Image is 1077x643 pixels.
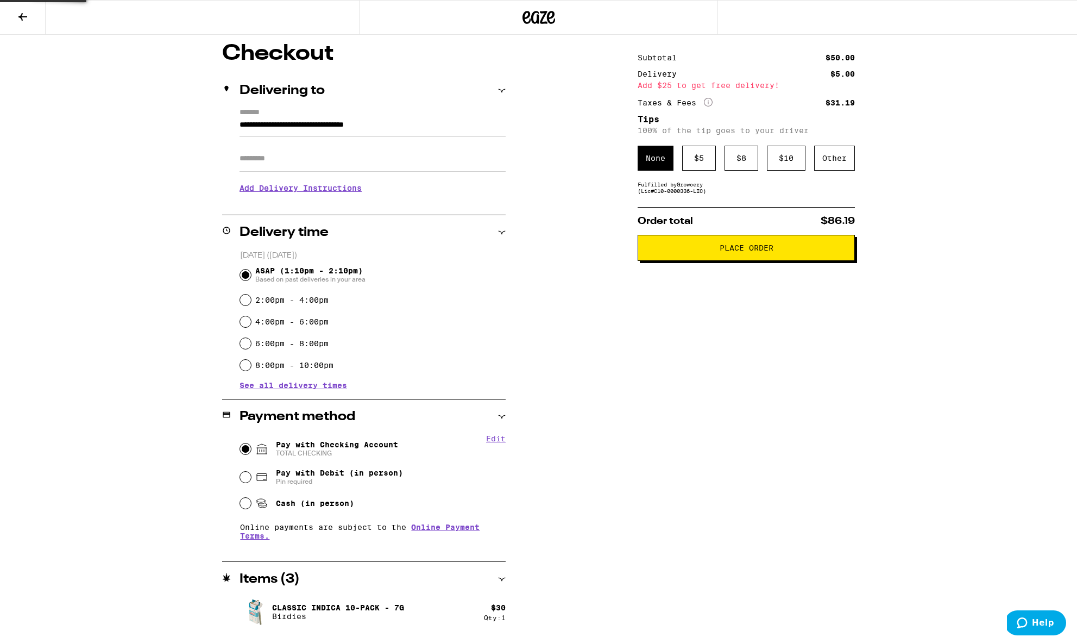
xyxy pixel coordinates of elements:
a: Online Payment Terms. [240,523,480,540]
div: Subtotal [638,54,684,61]
div: $ 30 [491,603,506,612]
button: Place Order [638,235,855,261]
iframe: Opens a widget where you can find more information [1007,610,1066,638]
p: Online payments are subject to the [240,523,506,540]
div: $ 5 [682,146,716,171]
div: $ 8 [725,146,758,171]
div: Add $25 to get free delivery! [638,82,855,89]
h2: Delivery time [240,226,329,239]
label: 2:00pm - 4:00pm [255,296,329,304]
span: Order total [638,216,693,226]
span: $86.19 [821,216,855,226]
p: Birdies [272,612,404,621]
span: ASAP (1:10pm - 2:10pm) [255,266,366,284]
p: 100% of the tip goes to your driver [638,126,855,135]
div: None [638,146,673,171]
span: Pin required [276,477,403,486]
div: $ 10 [767,146,805,171]
label: 8:00pm - 10:00pm [255,361,333,370]
span: Pay with Debit (in person) [276,469,403,477]
div: $31.19 [826,99,855,107]
div: Fulfilled by Growcery (Lic# C10-0000336-LIC ) [638,181,855,194]
span: Cash (in person) [276,499,354,508]
div: Taxes & Fees [638,98,713,108]
div: Other [814,146,855,171]
div: Qty: 1 [484,614,506,621]
div: Delivery [638,70,684,78]
p: Classic Indica 10-Pack - 7g [272,603,404,612]
button: Edit [486,434,506,443]
h2: Payment method [240,410,355,423]
h3: Add Delivery Instructions [240,176,506,201]
p: We'll contact you at [PHONE_NUMBER] when we arrive [240,201,506,209]
span: Pay with Checking Account [276,440,398,458]
button: See all delivery times [240,382,347,389]
div: $5.00 [830,70,855,78]
span: Place Order [720,244,773,252]
span: Based on past deliveries in your area [255,275,366,284]
h2: Delivering to [240,84,325,97]
p: [DATE] ([DATE]) [240,251,506,261]
label: 6:00pm - 8:00pm [255,339,329,348]
h5: Tips [638,115,855,124]
img: Classic Indica 10-Pack - 7g [240,597,270,627]
h1: Checkout [222,43,506,65]
h2: Items ( 3 ) [240,573,300,586]
div: $50.00 [826,54,855,61]
span: TOTAL CHECKING [276,449,398,458]
label: 4:00pm - 6:00pm [255,317,329,326]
